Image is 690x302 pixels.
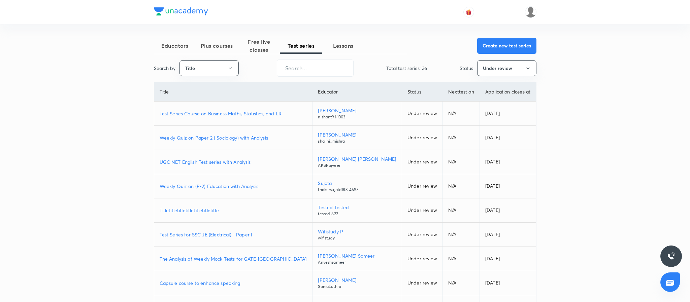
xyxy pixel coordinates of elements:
[318,131,396,144] a: [PERSON_NAME]shalini_mishra
[477,38,536,54] button: Create new test series
[402,126,443,150] td: Under review
[443,247,480,271] td: N/A
[238,38,280,54] span: Free live classes
[318,228,396,235] p: Wifistudy P
[160,255,307,262] a: The Analysis of Weekly Mock Tests for GATE-[GEOGRAPHIC_DATA]
[318,252,396,259] p: [PERSON_NAME] Sameer
[318,235,396,241] p: wifistudy
[318,107,396,120] a: [PERSON_NAME]nishant91-1003
[480,126,536,150] td: [DATE]
[196,42,238,50] span: Plus courses
[466,9,472,15] img: avatar
[280,42,322,50] span: Test series
[318,155,396,162] p: [PERSON_NAME] [PERSON_NAME]
[318,228,396,241] a: Wifistudy Pwifistudy
[154,82,313,102] th: Title
[318,276,396,284] p: [PERSON_NAME]
[318,162,396,168] p: AKSRajveer
[318,259,396,265] p: Anveshsameer
[402,150,443,174] td: Under review
[480,174,536,198] td: [DATE]
[402,247,443,271] td: Under review
[386,65,427,72] p: Total test series: 36
[443,223,480,247] td: N/A
[160,110,307,117] a: Test Series Course on Business Maths, Statistics, and LR
[402,102,443,126] td: Under review
[318,107,396,114] p: [PERSON_NAME]
[318,252,396,265] a: [PERSON_NAME] SameerAnveshsameer
[154,7,208,17] a: Company Logo
[667,252,675,260] img: ttu
[443,102,480,126] td: N/A
[318,204,396,217] a: Tested Testedtested-622
[154,65,175,72] p: Search by
[318,211,396,217] p: tested-622
[318,276,396,290] a: [PERSON_NAME]SoniaLuthra
[160,231,307,238] a: Test Series for SSC JE (Electrical) - Paper I
[318,138,396,144] p: shalini_mishra
[443,150,480,174] td: N/A
[318,180,396,187] p: Sujata
[318,114,396,120] p: nishant91-1003
[318,155,396,168] a: [PERSON_NAME] [PERSON_NAME]AKSRajveer
[402,223,443,247] td: Under review
[318,180,396,193] a: Sujatathakursujata183-4697
[154,42,196,50] span: Educators
[318,204,396,211] p: Tested Tested
[480,150,536,174] td: [DATE]
[463,7,474,17] button: avatar
[313,82,402,102] th: Educator
[480,271,536,295] td: [DATE]
[480,223,536,247] td: [DATE]
[318,187,396,193] p: thakursujata183-4697
[443,126,480,150] td: N/A
[402,198,443,223] td: Under review
[480,198,536,223] td: [DATE]
[402,82,443,102] th: Status
[402,174,443,198] td: Under review
[480,102,536,126] td: [DATE]
[160,158,307,165] a: UGC NET English Test series with Analysis
[477,60,536,76] button: Under review
[179,60,239,76] button: Title
[460,65,473,72] p: Status
[402,271,443,295] td: Under review
[318,284,396,290] p: SoniaLuthra
[322,42,364,50] span: Lessons
[277,60,353,77] input: Search...
[443,198,480,223] td: N/A
[443,82,480,102] th: Next test on
[160,279,307,287] a: Capsule course to enhance speaking
[480,247,536,271] td: [DATE]
[525,6,536,18] img: Rajalakshmi
[318,131,396,138] p: [PERSON_NAME]
[160,134,307,141] a: Weekly Quiz on Paper 2 ( Sociology) with Analysis
[443,271,480,295] td: N/A
[154,7,208,15] img: Company Logo
[160,207,307,214] a: Titletitletitletitletitletitletitle
[160,183,307,190] a: Weekly Quiz on (P-2) Education with Analysis
[443,174,480,198] td: N/A
[480,82,536,102] th: Application closes at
